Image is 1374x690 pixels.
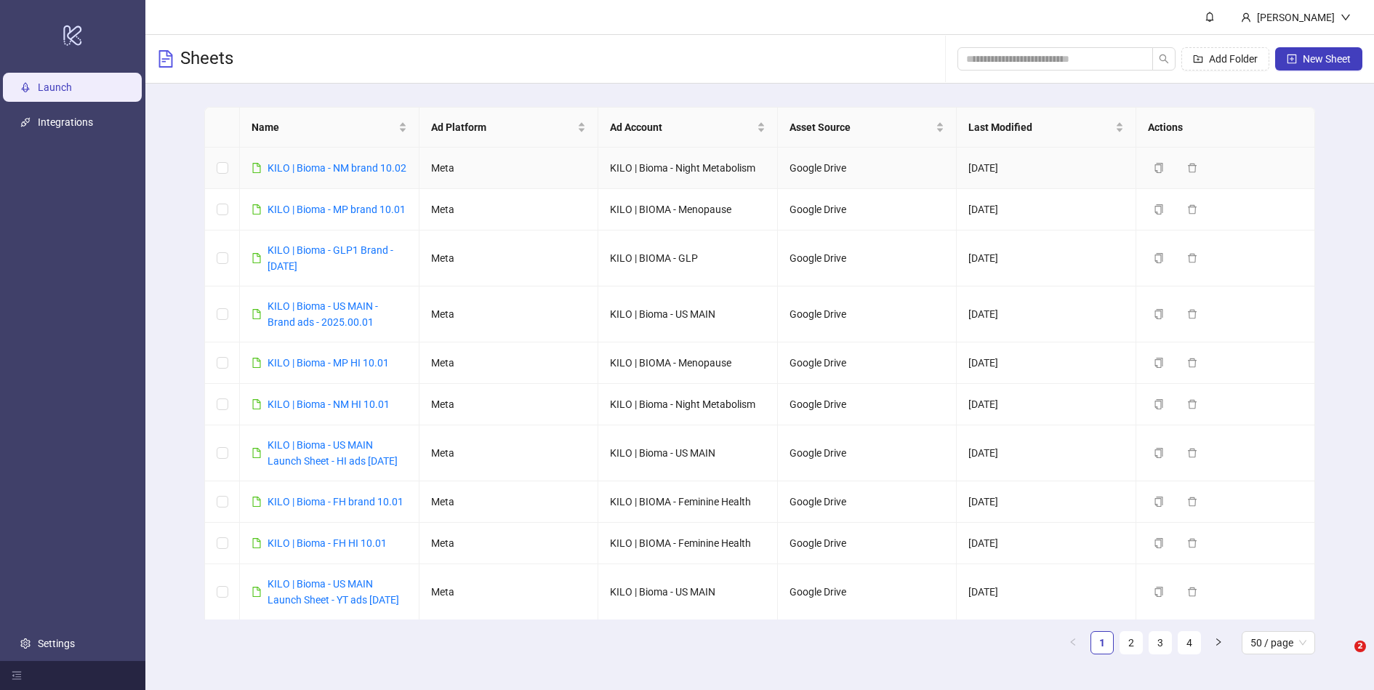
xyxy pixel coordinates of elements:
[268,300,378,328] a: KILO | Bioma - US MAIN - Brand ads - 2025.00.01
[957,108,1136,148] th: Last Modified
[1303,53,1351,65] span: New Sheet
[1061,631,1085,654] button: left
[778,523,957,564] td: Google Drive
[598,148,778,189] td: KILO | Bioma - Night Metabolism
[1061,631,1085,654] li: Previous Page
[419,342,599,384] td: Meta
[419,564,599,620] td: Meta
[1090,631,1114,654] li: 1
[957,564,1136,620] td: [DATE]
[157,50,174,68] span: file-text
[1207,631,1230,654] li: Next Page
[610,119,754,135] span: Ad Account
[1187,587,1197,597] span: delete
[1154,497,1164,507] span: copy
[252,587,262,597] span: file
[957,384,1136,425] td: [DATE]
[268,496,403,508] a: KILO | Bioma - FH brand 10.01
[1187,497,1197,507] span: delete
[778,481,957,523] td: Google Drive
[252,497,262,507] span: file
[240,108,419,148] th: Name
[419,425,599,481] td: Meta
[252,309,262,319] span: file
[1178,632,1200,654] a: 4
[12,670,22,681] span: menu-fold
[38,116,93,128] a: Integrations
[1209,53,1258,65] span: Add Folder
[598,481,778,523] td: KILO | BIOMA - Feminine Health
[419,286,599,342] td: Meta
[1251,9,1341,25] div: [PERSON_NAME]
[957,148,1136,189] td: [DATE]
[1154,448,1164,458] span: copy
[778,342,957,384] td: Google Drive
[268,204,406,215] a: KILO | Bioma - MP brand 10.01
[1149,632,1171,654] a: 3
[1149,631,1172,654] li: 3
[790,119,933,135] span: Asset Source
[1187,163,1197,173] span: delete
[419,148,599,189] td: Meta
[1187,309,1197,319] span: delete
[598,523,778,564] td: KILO | BIOMA - Feminine Health
[268,578,399,606] a: KILO | Bioma - US MAIN Launch Sheet - YT ads [DATE]
[778,564,957,620] td: Google Drive
[778,425,957,481] td: Google Drive
[598,342,778,384] td: KILO | BIOMA - Menopause
[957,425,1136,481] td: [DATE]
[957,481,1136,523] td: [DATE]
[180,47,233,71] h3: Sheets
[598,564,778,620] td: KILO | Bioma - US MAIN
[252,358,262,368] span: file
[1205,12,1215,22] span: bell
[1154,253,1164,263] span: copy
[1241,12,1251,23] span: user
[957,230,1136,286] td: [DATE]
[38,81,72,93] a: Launch
[268,162,406,174] a: KILO | Bioma - NM brand 10.02
[1181,47,1269,71] button: Add Folder
[1325,641,1359,675] iframe: Intercom live chat
[268,537,387,549] a: KILO | Bioma - FH HI 10.01
[1187,253,1197,263] span: delete
[778,230,957,286] td: Google Drive
[1159,54,1169,64] span: search
[419,230,599,286] td: Meta
[1187,399,1197,409] span: delete
[252,119,395,135] span: Name
[598,286,778,342] td: KILO | Bioma - US MAIN
[1120,632,1142,654] a: 2
[957,189,1136,230] td: [DATE]
[419,523,599,564] td: Meta
[1178,631,1201,654] li: 4
[1154,163,1164,173] span: copy
[598,425,778,481] td: KILO | Bioma - US MAIN
[38,638,75,649] a: Settings
[252,204,262,214] span: file
[1287,54,1297,64] span: plus-square
[268,244,393,272] a: KILO | Bioma - GLP1 Brand - [DATE]
[1187,358,1197,368] span: delete
[1207,631,1230,654] button: right
[1069,638,1077,646] span: left
[252,448,262,458] span: file
[598,189,778,230] td: KILO | BIOMA - Menopause
[419,481,599,523] td: Meta
[968,119,1112,135] span: Last Modified
[252,253,262,263] span: file
[598,230,778,286] td: KILO | BIOMA - GLP
[1154,399,1164,409] span: copy
[1187,204,1197,214] span: delete
[598,108,778,148] th: Ad Account
[1250,632,1306,654] span: 50 / page
[1154,587,1164,597] span: copy
[419,384,599,425] td: Meta
[252,163,262,173] span: file
[1154,358,1164,368] span: copy
[419,189,599,230] td: Meta
[252,399,262,409] span: file
[1120,631,1143,654] li: 2
[419,108,599,148] th: Ad Platform
[778,189,957,230] td: Google Drive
